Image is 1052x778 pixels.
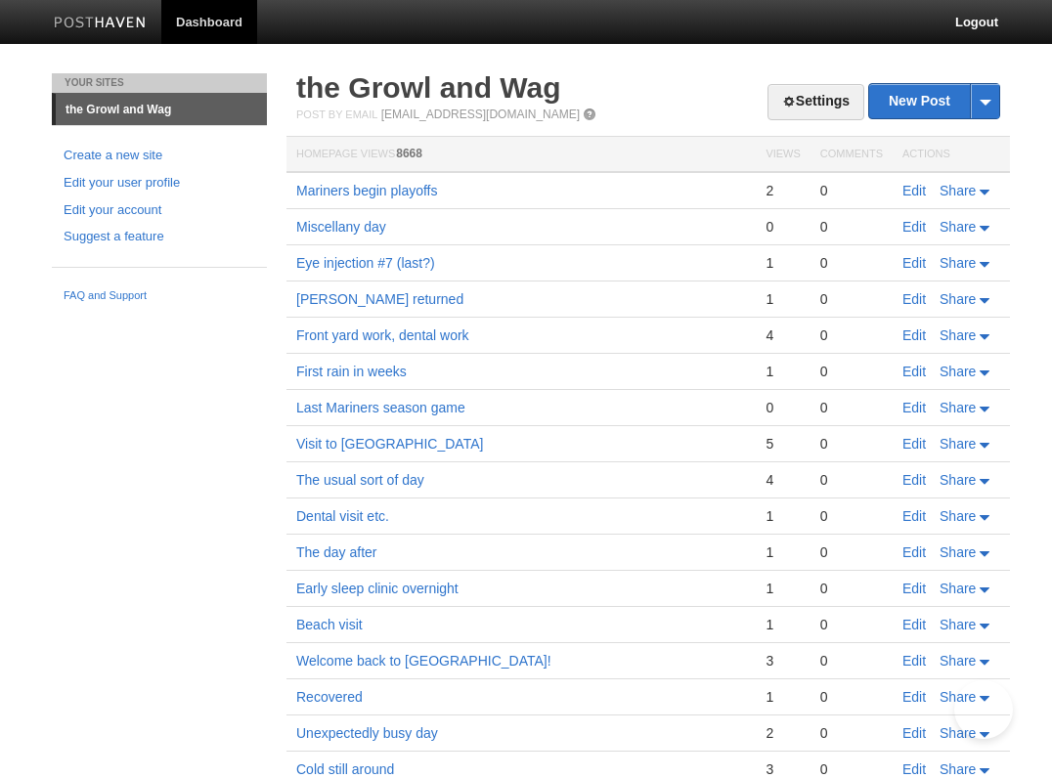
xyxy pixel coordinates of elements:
[820,363,883,380] div: 0
[64,200,255,221] a: Edit your account
[940,255,976,271] span: Share
[820,688,883,706] div: 0
[756,137,810,173] th: Views
[902,617,926,632] a: Edit
[296,108,377,120] span: Post by Email
[64,227,255,247] a: Suggest a feature
[940,291,976,307] span: Share
[56,94,267,125] a: the Growl and Wag
[902,183,926,198] a: Edit
[766,688,800,706] div: 1
[296,617,363,632] a: Beach visit
[766,616,800,633] div: 1
[396,147,422,160] span: 8668
[766,471,800,489] div: 4
[902,689,926,705] a: Edit
[766,435,800,453] div: 5
[296,219,386,235] a: Miscellany day
[902,544,926,560] a: Edit
[296,544,377,560] a: The day after
[940,617,976,632] span: Share
[902,508,926,524] a: Edit
[902,581,926,596] a: Edit
[296,472,424,488] a: The usual sort of day
[766,507,800,525] div: 1
[296,255,435,271] a: Eye injection #7 (last?)
[296,581,459,596] a: Early sleep clinic overnight
[902,291,926,307] a: Edit
[820,616,883,633] div: 0
[820,326,883,344] div: 0
[286,137,756,173] th: Homepage Views
[54,17,147,31] img: Posthaven-bar
[296,327,469,343] a: Front yard work, dental work
[766,218,800,236] div: 0
[296,725,438,741] a: Unexpectedly busy day
[902,653,926,669] a: Edit
[296,291,463,307] a: [PERSON_NAME] returned
[766,254,800,272] div: 1
[902,761,926,777] a: Edit
[766,363,800,380] div: 1
[940,653,976,669] span: Share
[893,137,1010,173] th: Actions
[64,173,255,194] a: Edit your user profile
[766,543,800,561] div: 1
[64,287,255,305] a: FAQ and Support
[381,108,580,121] a: [EMAIL_ADDRESS][DOMAIN_NAME]
[820,760,883,778] div: 0
[902,364,926,379] a: Edit
[296,689,363,705] a: Recovered
[296,761,394,777] a: Cold still around
[766,290,800,308] div: 1
[940,327,976,343] span: Share
[940,219,976,235] span: Share
[820,652,883,670] div: 0
[902,219,926,235] a: Edit
[296,653,551,669] a: Welcome back to [GEOGRAPHIC_DATA]!
[902,400,926,415] a: Edit
[940,544,976,560] span: Share
[766,326,800,344] div: 4
[766,399,800,416] div: 0
[296,364,407,379] a: First rain in weeks
[820,471,883,489] div: 0
[820,435,883,453] div: 0
[296,183,437,198] a: Mariners begin playoffs
[940,472,976,488] span: Share
[52,73,267,93] li: Your Sites
[820,218,883,236] div: 0
[766,724,800,742] div: 2
[940,689,976,705] span: Share
[64,146,255,166] a: Create a new site
[296,400,465,415] a: Last Mariners season game
[820,290,883,308] div: 0
[954,680,1013,739] iframe: Help Scout Beacon - Open
[940,581,976,596] span: Share
[296,71,561,104] a: the Growl and Wag
[940,508,976,524] span: Share
[940,183,976,198] span: Share
[869,84,999,118] a: New Post
[902,472,926,488] a: Edit
[766,580,800,597] div: 1
[820,182,883,199] div: 0
[940,725,976,741] span: Share
[820,543,883,561] div: 0
[940,436,976,452] span: Share
[766,652,800,670] div: 3
[820,724,883,742] div: 0
[902,255,926,271] a: Edit
[811,137,893,173] th: Comments
[902,327,926,343] a: Edit
[820,399,883,416] div: 0
[296,508,389,524] a: Dental visit etc.
[820,580,883,597] div: 0
[767,84,864,120] a: Settings
[940,400,976,415] span: Share
[902,725,926,741] a: Edit
[940,364,976,379] span: Share
[820,254,883,272] div: 0
[902,436,926,452] a: Edit
[766,182,800,199] div: 2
